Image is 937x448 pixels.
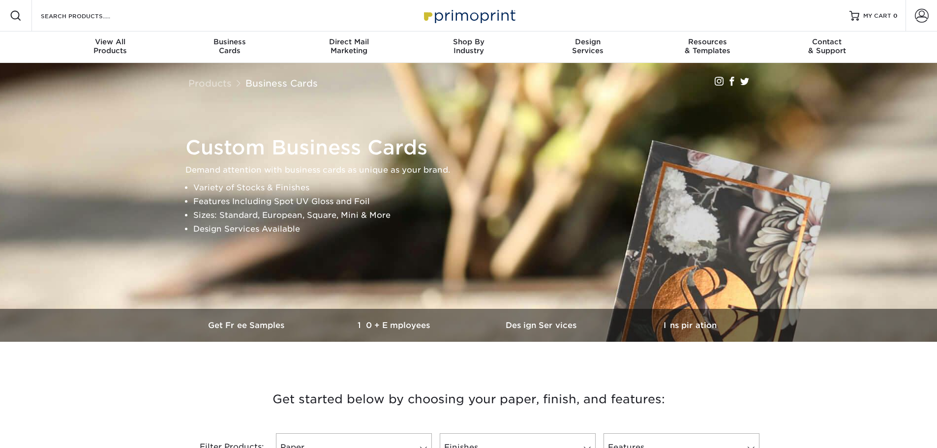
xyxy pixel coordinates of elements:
[185,136,761,159] h1: Custom Business Cards
[409,31,528,63] a: Shop ByIndustry
[469,309,616,342] a: Design Services
[863,12,891,20] span: MY CART
[767,37,887,46] span: Contact
[767,31,887,63] a: Contact& Support
[321,309,469,342] a: 10+ Employees
[893,12,898,19] span: 0
[616,309,764,342] a: Inspiration
[409,37,528,55] div: Industry
[767,37,887,55] div: & Support
[289,37,409,55] div: Marketing
[245,78,318,89] a: Business Cards
[528,37,648,55] div: Services
[170,37,289,46] span: Business
[289,37,409,46] span: Direct Mail
[174,309,321,342] a: Get Free Samples
[648,37,767,55] div: & Templates
[289,31,409,63] a: Direct MailMarketing
[181,377,756,421] h3: Get started below by choosing your paper, finish, and features:
[51,37,170,46] span: View All
[51,31,170,63] a: View AllProducts
[185,163,761,177] p: Demand attention with business cards as unique as your brand.
[409,37,528,46] span: Shop By
[648,37,767,46] span: Resources
[170,31,289,63] a: BusinessCards
[420,5,518,26] img: Primoprint
[188,78,232,89] a: Products
[528,31,648,63] a: DesignServices
[528,37,648,46] span: Design
[174,321,321,330] h3: Get Free Samples
[170,37,289,55] div: Cards
[193,222,761,236] li: Design Services Available
[648,31,767,63] a: Resources& Templates
[40,10,136,22] input: SEARCH PRODUCTS.....
[193,181,761,195] li: Variety of Stocks & Finishes
[193,209,761,222] li: Sizes: Standard, European, Square, Mini & More
[51,37,170,55] div: Products
[321,321,469,330] h3: 10+ Employees
[193,195,761,209] li: Features Including Spot UV Gloss and Foil
[469,321,616,330] h3: Design Services
[616,321,764,330] h3: Inspiration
